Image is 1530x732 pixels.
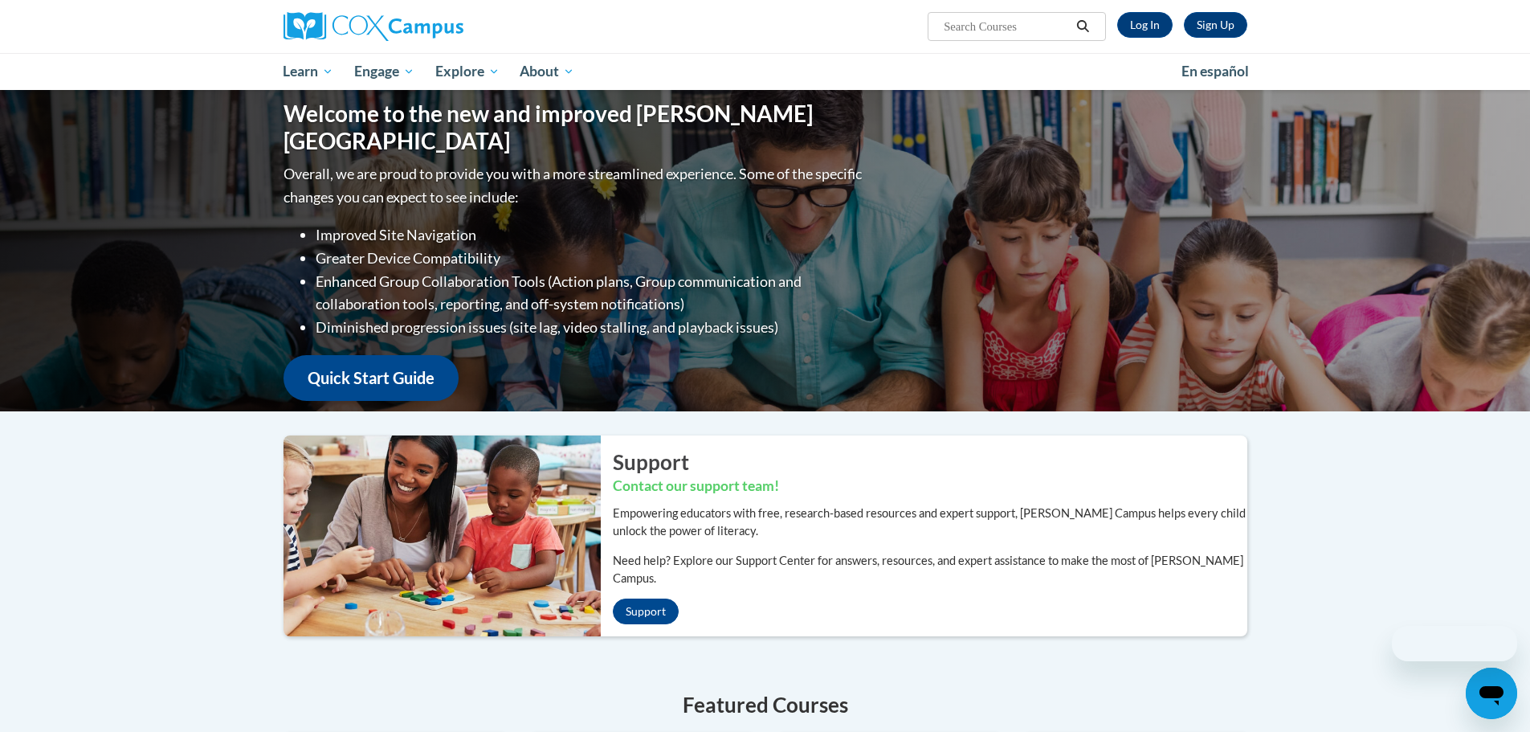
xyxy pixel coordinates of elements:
[316,316,866,339] li: Diminished progression issues (site lag, video stalling, and playback issues)
[613,505,1247,540] p: Empowering educators with free, research-based resources and expert support, [PERSON_NAME] Campus...
[316,270,866,317] li: Enhanced Group Collaboration Tools (Action plans, Group communication and collaboration tools, re...
[316,223,866,247] li: Improved Site Navigation
[613,552,1247,587] p: Need help? Explore our Support Center for answers, resources, and expert assistance to make the m...
[509,53,585,90] a: About
[613,599,679,624] a: Support
[1184,12,1247,38] a: Register
[284,12,589,41] a: Cox Campus
[316,247,866,270] li: Greater Device Compatibility
[284,162,866,209] p: Overall, we are proud to provide you with a more streamlined experience. Some of the specific cha...
[435,62,500,81] span: Explore
[1181,63,1249,80] span: En español
[1071,17,1095,36] button: Search
[271,436,601,636] img: ...
[284,12,463,41] img: Cox Campus
[344,53,425,90] a: Engage
[283,62,333,81] span: Learn
[259,53,1271,90] div: Main menu
[613,476,1247,497] h3: Contact our support team!
[613,448,1247,476] h2: Support
[942,17,1071,36] input: Search Courses
[284,100,866,154] h1: Welcome to the new and improved [PERSON_NAME][GEOGRAPHIC_DATA]
[1466,668,1517,719] iframe: Button to launch messaging window
[284,689,1247,721] h4: Featured Courses
[273,53,345,90] a: Learn
[284,355,459,401] a: Quick Start Guide
[425,53,510,90] a: Explore
[1117,12,1173,38] a: Log In
[354,62,414,81] span: Engage
[1392,626,1517,661] iframe: Message from company
[1171,55,1259,88] a: En español
[520,62,574,81] span: About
